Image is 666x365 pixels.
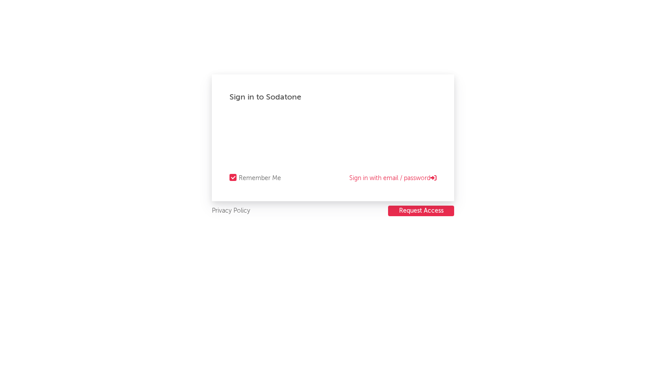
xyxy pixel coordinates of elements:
div: Sign in to Sodatone [229,92,437,103]
button: Request Access [388,206,454,216]
a: Privacy Policy [212,206,250,217]
a: Sign in with email / password [349,173,437,184]
div: Remember Me [239,173,281,184]
a: Request Access [388,206,454,217]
